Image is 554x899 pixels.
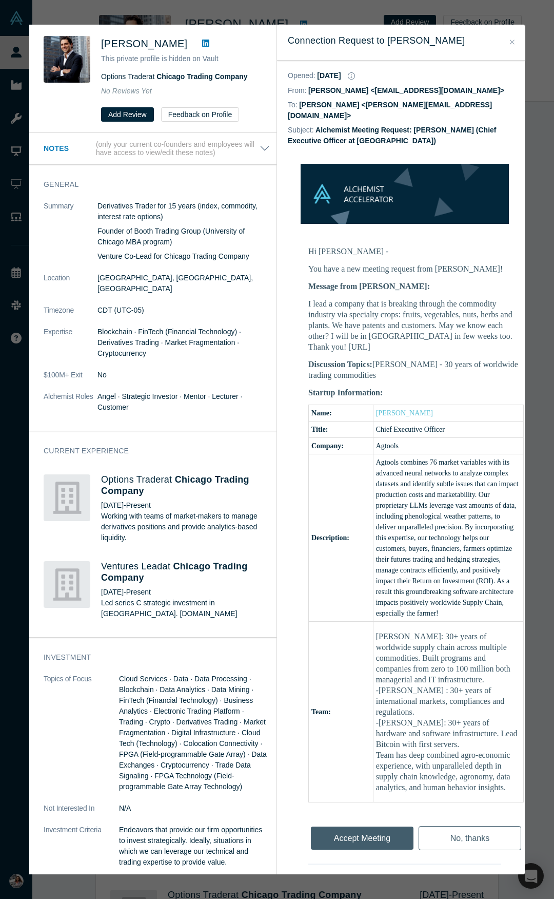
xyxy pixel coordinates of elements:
[97,328,241,357] span: Blockchain · FinTech (Financial Technology) · Derivatives Trading · Market Fragmentation · Crypto...
[44,652,255,663] h3: Investment
[308,86,504,94] dd: [PERSON_NAME] <[EMAIL_ADDRESS][DOMAIN_NAME]>
[97,273,270,294] dd: [GEOGRAPHIC_DATA], [GEOGRAPHIC_DATA], [GEOGRAPHIC_DATA]
[288,125,314,136] dt: Subject:
[97,305,270,316] dd: CDT (UTC-05)
[44,803,119,825] dt: Not Interested In
[119,825,270,868] p: Endeavors that provide our firm opportunities to invest strategically. Ideally, situations in whi...
[101,598,270,619] p: Led series C strategic investment in [GEOGRAPHIC_DATA]. [DOMAIN_NAME]
[308,282,430,291] b: Message from [PERSON_NAME]:
[373,421,523,437] td: Chief Executive Officer
[101,53,262,64] p: This private profile is hidden on Vault
[308,263,524,274] p: You have a new meeting request from [PERSON_NAME]!
[288,100,298,110] dt: To:
[44,674,119,803] dt: Topics of Focus
[288,70,315,81] dt: Opened :
[44,36,90,83] img: George Kalant's Profile Image
[101,72,248,81] span: Options Trader at
[97,251,270,262] p: Venture Co-Lead for Chicago Trading Company
[311,409,332,417] b: Name:
[101,38,187,49] span: [PERSON_NAME]
[44,825,119,878] dt: Investment Criteria
[101,587,270,598] div: [DATE] - Present
[101,107,154,122] button: Add Review
[44,201,97,273] dt: Summary
[308,360,372,369] b: Discussion Topics:
[311,534,349,542] b: Description:
[44,446,255,456] h3: Current Experience
[97,370,270,380] dd: No
[97,391,270,413] dd: Angel · Strategic Investor · Mentor · Lecturer · Customer
[44,179,255,190] h3: General
[311,426,328,433] b: Title:
[376,409,433,417] a: [PERSON_NAME]
[101,511,270,543] p: Working with teams of market-makers to manage derivatives positions and provide analytics-based l...
[507,36,518,48] button: Close
[44,273,97,305] dt: Location
[119,675,267,791] span: Cloud Services · Data · Data Processing · Blockchain · Data Analytics · Data Mining · FinTech (Fi...
[101,87,152,95] span: No Reviews Yet
[101,474,249,496] a: Chicago Trading Company
[44,561,90,608] img: Chicago Trading Company's Logo
[44,140,270,158] button: Notes (only your current co-founders and employees will have access to view/edit these notes)
[44,327,97,370] dt: Expertise
[44,391,97,424] dt: Alchemist Roles
[308,246,524,257] p: Hi [PERSON_NAME] -
[101,474,270,496] h4: Options Trader at
[96,140,260,158] p: (only your current co-founders and employees will have access to view/edit these notes)
[97,226,270,247] p: Founder of Booth Trading Group (University of Chicago MBA program)
[161,107,240,122] button: Feedback on Profile
[44,370,97,391] dt: $100M+ Exit
[308,388,383,397] b: Startup Information:
[44,474,90,521] img: Chicago Trading Company's Logo
[288,126,496,145] dd: Alchemist Meeting Request: [PERSON_NAME] (Chief Executive Officer at [GEOGRAPHIC_DATA])
[44,143,94,154] h3: Notes
[308,359,524,380] p: [PERSON_NAME] - 30 years of worldwide trading commodities
[288,101,492,120] dd: [PERSON_NAME] <[PERSON_NAME][EMAIL_ADDRESS][DOMAIN_NAME]>
[101,561,270,583] h4: Ventures Lead at
[373,454,523,621] td: Agtools combines 76 market variables with its advanced neural networks to analyze complex dataset...
[376,631,521,793] p: [PERSON_NAME]: 30+ years of worldwide supply chain across multiple commodities. Built programs an...
[101,561,248,583] a: Chicago Trading Company
[119,803,270,814] dd: N/A
[373,437,523,454] td: Agtools
[288,85,307,96] dt: From:
[301,164,509,224] img: banner-small-topicless.png
[97,201,270,222] p: Derivatives Trader for 15 years (index, commodity, interest rate options)
[311,442,344,450] b: Company:
[156,72,247,81] a: Chicago Trading Company
[308,298,524,352] p: I lead a company that is breaking through the commodity industry via specialty crops: fruits, veg...
[311,708,331,716] b: Team:
[317,71,341,80] dd: [DATE]
[44,305,97,327] dt: Timezone
[288,34,514,48] h3: Connection Request to [PERSON_NAME]
[101,500,270,511] div: [DATE] - Present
